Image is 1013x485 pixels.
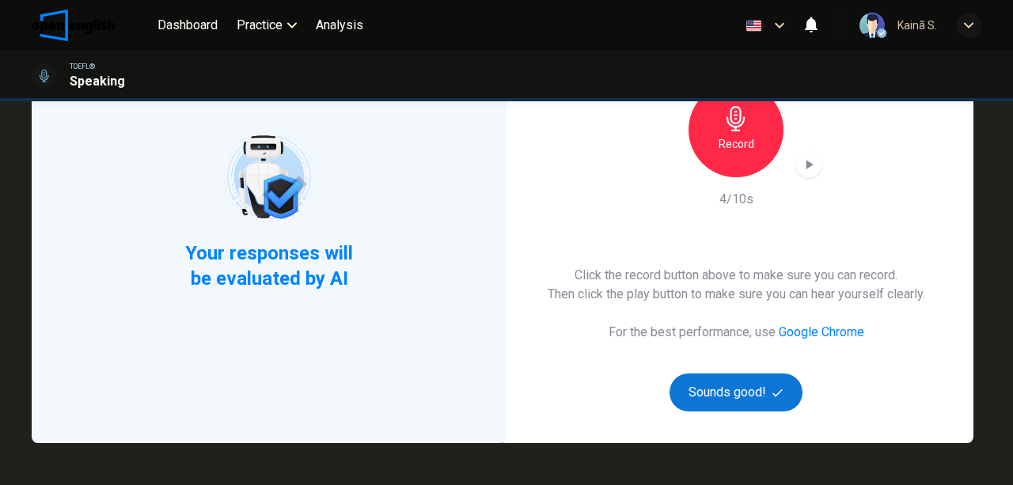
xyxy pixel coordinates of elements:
h6: Click the record button above to make sure you can record. Then click the play button to make sur... [548,266,925,304]
img: en [744,20,764,32]
span: Dashboard [157,16,218,35]
h6: 4/10s [719,190,753,209]
button: Practice [230,11,303,40]
h6: For the best performance, use [609,323,864,342]
h1: Speaking [70,72,125,91]
span: Analysis [316,16,363,35]
span: Practice [237,16,283,35]
span: Your responses will be evaluated by AI [173,241,366,291]
a: Google Chrome [779,324,864,339]
img: robot icon [218,127,319,227]
h6: Record [719,135,754,153]
span: TOEFL® [70,61,95,72]
div: Kainã S. [897,16,937,35]
button: Analysis [309,11,370,40]
button: Dashboard [151,11,224,40]
a: OpenEnglish logo [32,9,151,41]
img: Profile picture [859,13,885,38]
img: OpenEnglish logo [32,9,115,41]
button: Sounds good! [670,373,802,411]
button: Record [689,82,783,177]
